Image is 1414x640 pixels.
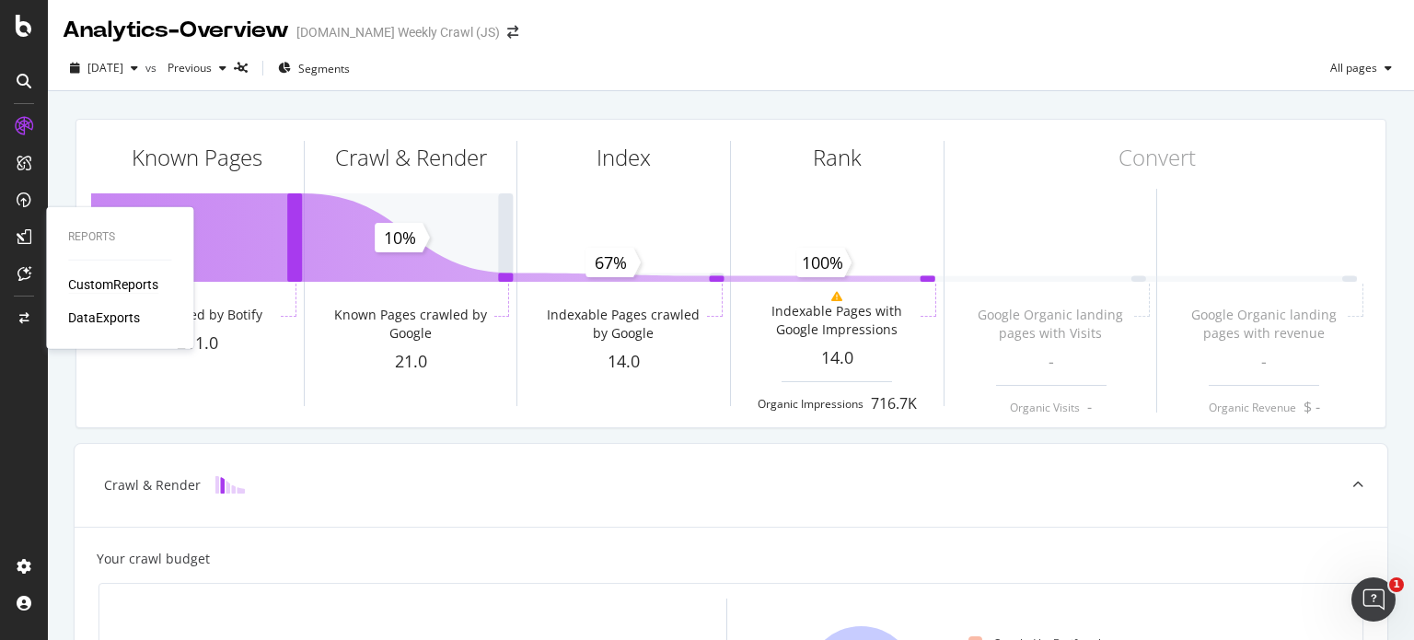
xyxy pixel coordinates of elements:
span: Previous [160,60,212,76]
iframe: Intercom live chat [1351,577,1396,622]
div: Known Pages [132,142,262,173]
div: arrow-right-arrow-left [507,26,518,39]
button: Segments [271,53,357,83]
div: Crawl & Render [335,142,487,173]
div: Index [597,142,651,173]
span: 2025 Aug. 18th [87,60,123,76]
span: 1 [1389,577,1404,592]
div: Organic Impressions [758,396,863,412]
div: 14.0 [517,350,730,374]
div: Pages crawled by Botify [117,306,262,324]
span: vs [145,60,160,76]
div: [DOMAIN_NAME] Weekly Crawl (JS) [296,23,500,41]
span: Segments [298,61,350,76]
div: Known Pages crawled by Google [330,306,491,343]
div: Your crawl budget [97,550,210,568]
button: Previous [160,53,234,83]
a: DataExports [68,308,140,327]
div: 14.0 [731,346,944,370]
div: Analytics - Overview [63,15,289,46]
div: Rank [813,142,862,173]
div: Reports [68,229,171,245]
a: CustomReports [68,275,158,294]
img: block-icon [215,476,245,494]
div: 716.7K [871,393,917,414]
div: 211.0 [91,332,304,355]
div: Indexable Pages crawled by Google [543,306,703,343]
div: Indexable Pages with Google Impressions [757,302,917,339]
div: 21.0 [305,350,517,374]
div: Crawl & Render [104,476,201,495]
button: [DATE] [63,53,145,83]
button: All pages [1323,53,1399,83]
span: All pages [1323,60,1377,76]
